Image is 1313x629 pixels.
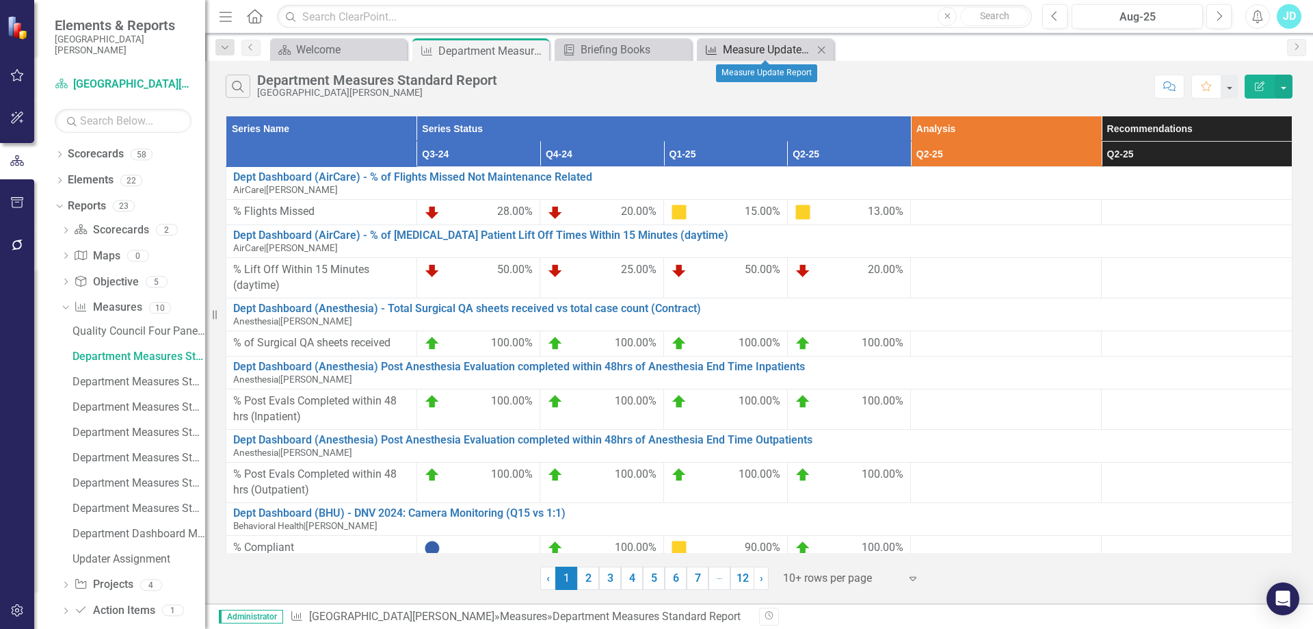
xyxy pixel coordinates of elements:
[74,222,148,238] a: Scorecards
[1072,4,1203,29] button: Aug-25
[1102,536,1292,561] td: Double-Click to Edit
[113,201,135,212] div: 23
[547,540,563,556] img: On Target
[226,430,1292,463] td: Double-Click to Edit Right Click for Context Menu
[226,357,1292,389] td: Double-Click to Edit Right Click for Context Menu
[69,548,205,570] a: Updater Assignment
[868,262,903,279] span: 20.00%
[739,335,780,352] span: 100.00%
[621,262,656,279] span: 25.00%
[233,540,410,556] span: % Compliant
[233,521,377,531] small: [PERSON_NAME]
[120,175,142,186] div: 22
[1076,9,1198,25] div: Aug-25
[69,523,205,545] a: Department Dashboard Measures Graphs
[233,229,1285,242] a: Dept Dashboard (AirCare) - % of [MEDICAL_DATA] Patient Lift Off Times Within 15 Minutes (daytime)
[1102,200,1292,225] td: Double-Click to Edit
[671,204,687,220] img: Caution
[233,242,264,253] span: AirCare
[1277,4,1301,29] div: JD
[233,448,352,458] small: [PERSON_NAME]
[233,262,410,294] span: % Lift Off Within 15 Minutes (daytime)
[553,610,741,623] div: Department Measures Standard Report
[69,371,205,393] a: Department Measures Standard Report (CFO)
[274,41,403,58] a: Welcome
[7,15,31,39] img: ClearPoint Strategy
[278,316,280,326] span: |
[233,303,1285,315] a: Dept Dashboard (Anesthesia) - Total Surgical QA sheets received vs total case count (Contract)
[547,335,563,352] img: On Target
[739,394,780,410] span: 100.00%
[424,204,440,220] img: Below Plan
[68,172,114,188] a: Elements
[146,276,168,287] div: 5
[491,467,533,483] span: 100.00%
[69,346,205,368] a: Department Measures Standard Report
[723,41,813,58] div: Measure Update Report
[862,540,903,556] span: 100.00%
[438,42,546,60] div: Department Measures Standard Report
[69,396,205,418] a: Department Measures Standard Report (CNO)
[671,335,687,352] img: On Target
[615,467,656,483] span: 100.00%
[55,17,191,34] span: Elements & Reports
[72,502,205,515] div: Department Measures Standard Report (Other)
[980,10,1009,21] span: Search
[862,394,903,410] span: 100.00%
[491,394,533,410] span: 100.00%
[72,426,205,439] div: Department Measures Standard Report (COO)
[74,603,155,619] a: Action Items
[615,335,656,352] span: 100.00%
[500,610,547,623] a: Measures
[700,41,813,58] a: Measure Update Report
[55,34,191,56] small: [GEOGRAPHIC_DATA][PERSON_NAME]
[599,567,621,590] a: 3
[716,64,817,82] div: Measure Update Report
[233,361,1285,373] a: Dept Dashboard (Anesthesia) Post Anesthesia Evaluation completed within 48hrs of Anesthesia End T...
[760,572,763,585] span: ›
[1102,463,1292,503] td: Double-Click to Edit
[72,553,205,565] div: Updater Assignment
[74,274,138,290] a: Objective
[577,567,599,590] a: 2
[74,300,142,316] a: Measures
[74,577,133,593] a: Projects
[55,77,191,92] a: [GEOGRAPHIC_DATA][PERSON_NAME]
[226,167,1292,200] td: Double-Click to Edit Right Click for Context Menu
[226,503,1292,536] td: Double-Click to Edit Right Click for Context Menu
[72,477,205,489] div: Department Measures Standard Report (CHRO)
[68,198,106,214] a: Reports
[72,452,205,464] div: Department Measures Standard Report (CMO)
[233,374,352,385] small: [PERSON_NAME]
[671,467,687,483] img: On Target
[424,540,440,556] img: No Information
[911,258,1102,298] td: Double-Click to Edit
[795,262,811,279] img: Below Plan
[233,520,304,531] span: Behavioral Health
[862,335,903,352] span: 100.00%
[233,204,410,220] span: % Flights Missed
[547,204,563,220] img: Below Plan
[730,567,754,590] a: 12
[149,302,171,313] div: 10
[621,204,656,220] span: 20.00%
[69,498,205,519] a: Department Measures Standard Report (Other)
[643,567,665,590] a: 5
[233,374,278,385] span: Anesthesia
[621,567,643,590] a: 4
[911,331,1102,357] td: Double-Click to Edit
[424,394,440,410] img: On Target
[226,298,1292,331] td: Double-Click to Edit Right Click for Context Menu
[491,335,533,352] span: 100.00%
[264,184,266,195] span: |
[671,540,687,556] img: Caution
[960,7,1029,26] button: Search
[868,204,903,220] span: 13.00%
[233,171,1285,183] a: Dept Dashboard (AirCare) - % of Flights Missed Not Maintenance Related
[911,536,1102,561] td: Double-Click to Edit
[226,225,1292,258] td: Double-Click to Edit Right Click for Context Menu
[546,572,550,585] span: ‹
[131,149,152,160] div: 58
[497,204,533,220] span: 28.00%
[911,463,1102,503] td: Double-Click to Edit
